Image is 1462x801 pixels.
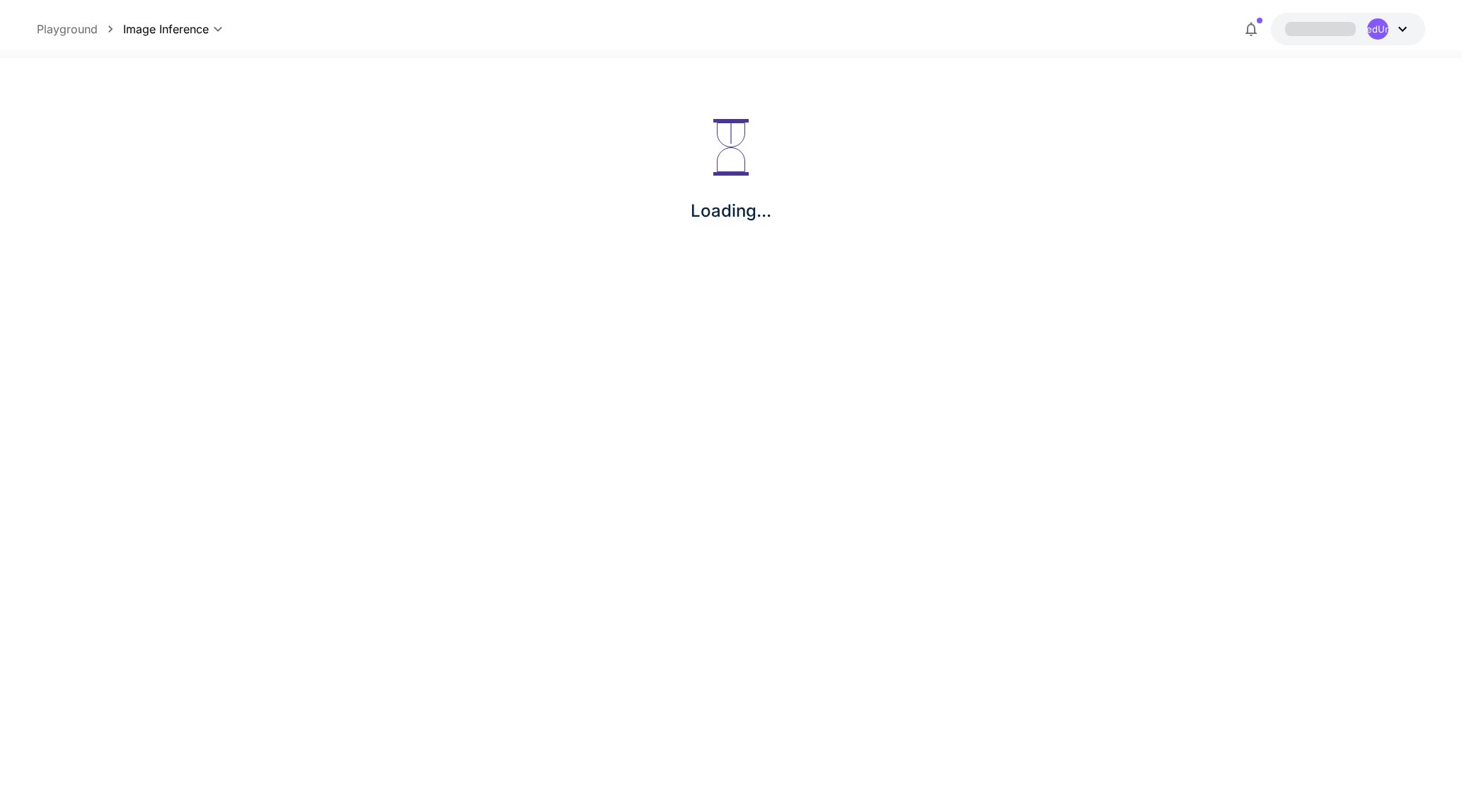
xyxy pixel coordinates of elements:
[1271,13,1425,45] button: UndefinedUndefined
[37,21,98,38] a: Playground
[123,21,209,38] span: Image Inference
[691,198,771,224] p: Loading...
[37,21,123,38] nav: breadcrumb
[1367,18,1388,40] div: UndefinedUndefined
